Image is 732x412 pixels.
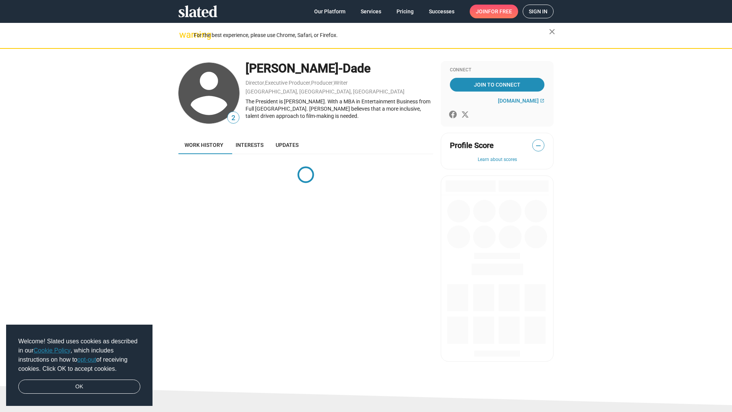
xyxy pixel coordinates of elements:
span: Successes [429,5,454,18]
span: Work history [185,142,223,148]
a: dismiss cookie message [18,380,140,394]
div: [PERSON_NAME]-Dade [246,60,433,77]
a: Executive Producer [265,80,310,86]
a: Cookie Policy [34,347,71,354]
a: Updates [270,136,305,154]
span: Services [361,5,381,18]
a: Director [246,80,264,86]
span: Our Platform [314,5,345,18]
span: Welcome! Slated uses cookies as described in our , which includes instructions on how to of recei... [18,337,140,373]
a: Our Platform [308,5,352,18]
button: Learn about scores [450,157,544,163]
mat-icon: open_in_new [540,98,544,103]
span: Sign in [529,5,547,18]
a: [GEOGRAPHIC_DATA], [GEOGRAPHIC_DATA], [GEOGRAPHIC_DATA] [246,89,405,95]
span: Updates [276,142,299,148]
a: Successes [423,5,461,18]
a: Join To Connect [450,78,544,92]
a: Work history [178,136,230,154]
span: [DOMAIN_NAME] [498,98,539,104]
div: cookieconsent [6,325,152,406]
span: 2 [228,113,239,123]
span: Profile Score [450,140,494,151]
a: Writer [334,80,348,86]
span: for free [488,5,512,18]
mat-icon: warning [179,30,188,39]
div: The President is [PERSON_NAME]. With a MBA in Entertainment Business from Full [GEOGRAPHIC_DATA].... [246,98,433,119]
div: For the best experience, please use Chrome, Safari, or Firefox. [194,30,549,40]
a: Joinfor free [470,5,518,18]
span: — [533,141,544,151]
a: Pricing [390,5,420,18]
a: Sign in [523,5,554,18]
span: Interests [236,142,263,148]
div: Connect [450,67,544,73]
mat-icon: close [547,27,557,36]
span: Join [476,5,512,18]
a: Producer [311,80,333,86]
span: , [264,81,265,85]
a: [DOMAIN_NAME] [498,98,544,104]
a: Interests [230,136,270,154]
span: , [310,81,311,85]
a: Services [355,5,387,18]
span: Join To Connect [451,78,543,92]
a: opt-out [77,356,96,363]
span: Pricing [396,5,414,18]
